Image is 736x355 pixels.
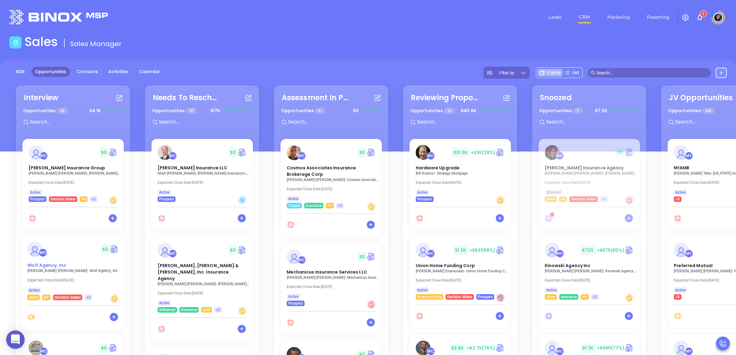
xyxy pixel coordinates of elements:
[81,196,86,203] span: PA
[696,14,703,21] img: iconNotification
[287,275,379,280] p: David Schonbrun - Mechanicus Insurance Services LLC
[675,189,685,196] span: Active
[444,108,455,114] span: 10
[158,118,251,126] input: Search...
[539,139,640,202] a: profileWalter Contreras$0Circle dollar[PERSON_NAME] Insurance Agency[PERSON_NAME] [PERSON_NAME]- ...
[545,243,560,258] img: Kinowski Agency Inc
[556,250,564,258] div: Walter Contreras
[546,294,555,300] span: Silver
[88,106,102,116] span: $ 4.1K
[674,165,689,171] span: NYAMB
[238,306,247,315] div: Warm
[158,282,250,286] p: Adam S. Zogby - Scalzo, Zogby & Wittig, Inc. Insurance Agency
[625,343,634,353] a: Quote
[417,189,427,196] span: Active
[625,246,634,255] img: Quote
[238,196,247,205] div: Cold
[238,148,247,157] a: Quote
[105,67,132,77] a: Activities
[27,269,122,273] p: Connie Caputo - Wolf Agency, Inc
[159,189,169,196] span: Active
[73,67,102,77] a: Contacts
[51,196,76,203] span: Decision Maker
[551,212,553,217] span: 2
[29,287,39,294] span: Active
[367,252,376,261] a: Quote
[416,171,508,176] p: Bill Krasnor - Strategy Mortgage
[675,196,680,203] span: JV
[44,294,49,301] span: NY
[281,243,382,306] a: profileWalter Contreras$0Circle dollarMechanicus Insurance Services LLC[PERSON_NAME] [PERSON_NAME...
[682,14,689,21] img: iconSetting
[159,196,174,203] span: Prospect
[674,145,689,160] img: NYAMB
[282,92,350,103] div: Assessment In Progress
[410,237,511,300] a: profileWalter Contreras$1.2K+$831(68%)Circle dollarUnion Home Funding Corp[PERSON_NAME] Enamorado...
[453,246,468,255] span: $ 1.2K
[351,106,360,116] span: $ 0
[158,171,250,176] p: Mark Reilly - Reilly Insurance LLC
[545,269,637,273] p: Craig Wilson - Kinowski Agency Inc
[685,250,693,258] div: Megan Youmans
[281,139,382,208] a: profileWalter Contreras$0Circle dollarCosmos Associates Insurance Brokerage Corp[PERSON_NAME] [PE...
[702,108,714,114] span: 46
[416,269,508,273] p: Juan Enamorado - Union Home Funding Corp
[602,196,606,203] span: +1
[169,250,177,258] div: Walter Contreras
[496,343,505,353] img: Quote
[358,252,366,262] span: $ 0
[674,262,713,269] span: Preferred Mutual
[545,262,591,269] span: Kinowski Agency Inc
[499,71,514,75] span: Filter by
[625,196,634,205] div: Hot
[550,212,554,217] sup: 2
[580,246,595,255] span: $ 720
[416,243,431,258] img: Union Home Funding Corp
[91,196,96,203] span: +2
[610,108,639,114] span: +$5.4K (75%)
[573,108,583,114] span: 7
[223,108,252,114] span: +$8.4K (50%)
[152,105,197,116] p: Opportunities
[109,343,118,353] a: Quote
[288,300,303,307] span: Prospect
[416,165,460,171] span: Hardware Upgrade
[29,171,121,176] p: Lee Anderson - Anderson Insurance Group
[29,294,38,301] span: Silver
[30,196,45,203] span: Prospect
[100,244,110,254] span: $ 0
[546,189,561,196] span: Snoozed
[571,196,596,203] span: Decision Maker
[57,108,68,114] span: 10
[104,108,123,114] span: +$0 (0%)
[576,11,592,23] a: CRM
[496,246,505,255] a: Quote
[410,139,511,202] a: profileWalter Contreras$10.3K+$3K(29%)Circle dollarHardware UpgradeBill Krasnor- Strategy Mortgag...
[545,118,638,126] input: Search...
[593,294,597,300] span: +2
[702,12,704,16] span: 3
[561,196,565,203] span: PA
[545,165,624,171] span: Meagher Insurance Agency
[238,246,247,255] img: Quote
[469,247,496,253] span: +$831 (68%)
[605,11,632,23] a: Marketing
[447,294,472,300] span: Decision Maker
[478,294,493,300] span: Prospect
[668,105,715,116] p: Opportunities
[38,249,47,257] div: Walter Contreras
[110,244,119,254] img: Quote
[367,148,376,157] img: Quote
[546,196,555,203] span: Silver
[27,262,66,268] span: Wolf Agency, Inc
[417,287,427,294] span: Active
[625,148,634,157] img: Quote
[546,11,564,23] a: Leads
[625,294,634,302] div: Warm
[24,92,58,103] div: Interview
[496,148,505,157] a: Quote
[700,11,706,17] sup: 3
